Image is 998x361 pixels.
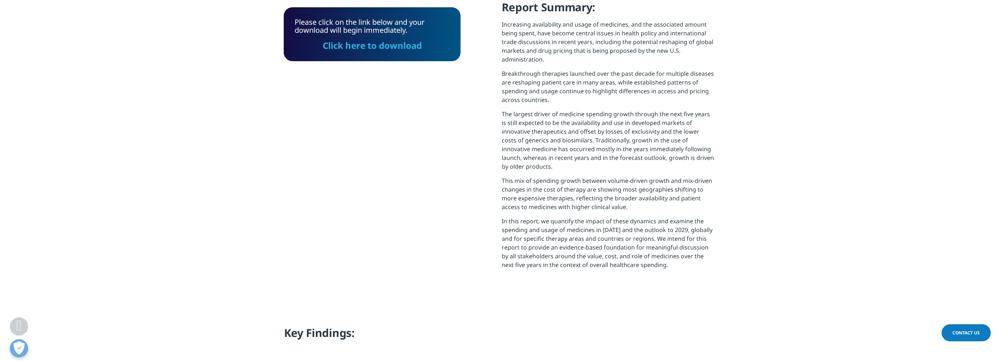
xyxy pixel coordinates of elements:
span: Contact Us [952,330,980,336]
button: Open Preferences [10,339,28,357]
a: Contact Us [941,324,991,341]
p: Breakthrough therapies launched over the past decade for multiple diseases are reshaping patient ... [502,69,714,110]
div: Please click on the link below and your download will begin immediately. [295,18,450,50]
h4: Key Findings: [284,326,714,346]
a: Click here to download [323,39,422,51]
p: This mix of spending growth between volume-driven growth and mix-driven changes in the cost of th... [502,176,714,217]
p: Increasing availability and usage of medicines, and the associated amount being spent, have becom... [502,20,714,69]
p: The largest driver of medicine spending growth through the next five years is still expected to b... [502,110,714,176]
p: In this report, we quantify the impact of these dynamics and examine the spending and usage of me... [502,217,714,275]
